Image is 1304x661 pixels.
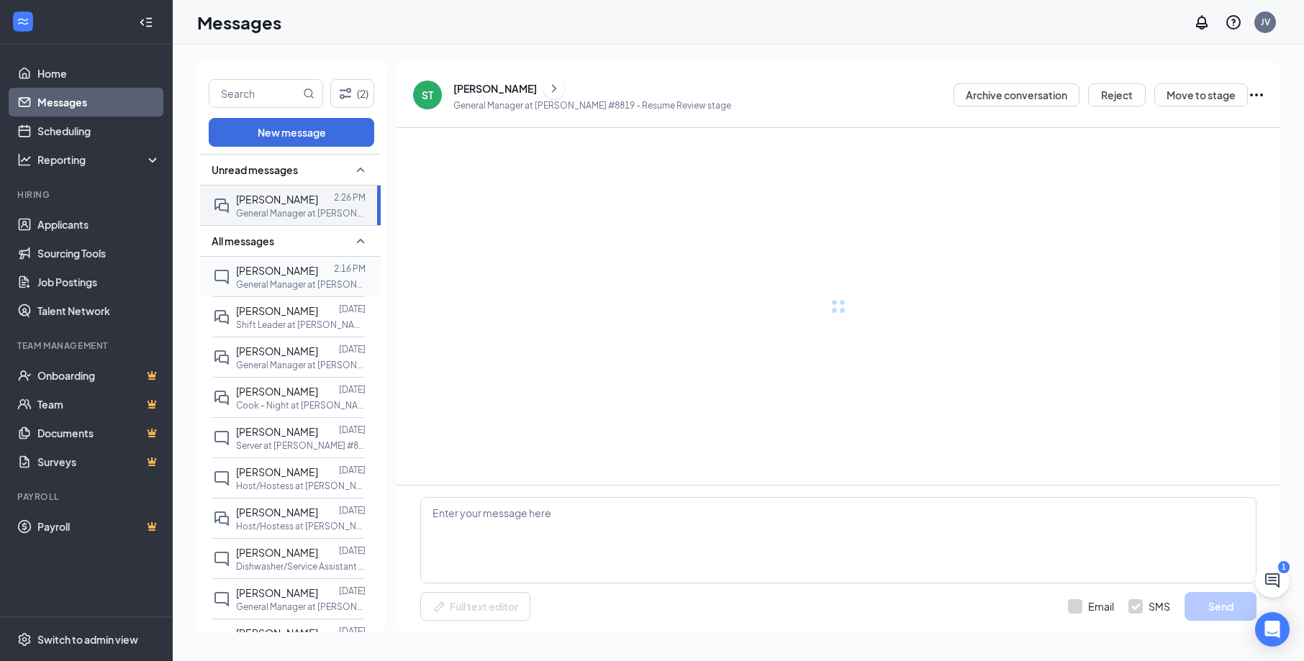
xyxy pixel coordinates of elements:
[236,601,366,613] p: General Manager at [PERSON_NAME] #8819
[339,424,366,436] p: [DATE]
[236,385,318,398] span: [PERSON_NAME]
[1193,14,1210,31] svg: Notifications
[212,234,274,248] span: All messages
[236,439,366,452] p: Server at [PERSON_NAME] #8819
[1154,83,1248,106] button: Move to stage
[236,193,318,206] span: [PERSON_NAME]
[339,464,366,476] p: [DATE]
[236,465,318,478] span: [PERSON_NAME]
[433,599,447,614] svg: Pen
[236,278,366,291] p: General Manager at [PERSON_NAME] #8819
[17,152,32,167] svg: Analysis
[37,268,160,296] a: Job Postings
[37,512,160,541] a: PayrollCrown
[1261,16,1270,28] div: JV
[352,161,369,178] svg: SmallChevronUp
[17,491,158,503] div: Payroll
[37,59,160,88] a: Home
[236,626,318,639] span: [PERSON_NAME]
[339,544,366,557] p: [DATE]
[453,99,731,111] p: General Manager at [PERSON_NAME] #8819 - Resume Review stage
[1278,561,1290,573] div: 1
[17,339,158,352] div: Team Management
[236,425,318,438] span: [PERSON_NAME]
[236,399,366,411] p: Cook - Night at [PERSON_NAME] #8819
[213,591,230,608] svg: ChatInactive
[37,152,161,167] div: Reporting
[236,207,366,219] p: General Manager at [PERSON_NAME] #8819
[339,343,366,355] p: [DATE]
[236,586,318,599] span: [PERSON_NAME]
[954,83,1079,106] button: Archive conversation
[236,480,366,492] p: Host/Hostess at [PERSON_NAME] #8819
[37,361,160,390] a: OnboardingCrown
[213,268,230,286] svg: ChatInactive
[334,263,366,275] p: 2:16 PM
[339,303,366,315] p: [DATE]
[213,631,230,648] svg: ChatInactive
[1225,14,1242,31] svg: QuestionInfo
[1185,592,1257,621] button: Send
[1255,612,1290,647] div: Open Intercom Messenger
[37,210,160,239] a: Applicants
[352,232,369,250] svg: SmallChevronUp
[1264,572,1281,589] svg: ChatActive
[1248,86,1265,104] svg: Ellipses
[330,79,374,108] button: Filter (2)
[139,15,153,29] svg: Collapse
[37,632,138,647] div: Switch to admin view
[543,78,565,99] button: ChevronRight
[213,309,230,326] svg: DoubleChat
[236,520,366,532] p: Host/Hostess at [PERSON_NAME] #8819
[213,510,230,527] svg: DoubleChat
[1088,83,1146,106] button: Reject
[37,239,160,268] a: Sourcing Tools
[212,163,298,177] span: Unread messages
[16,14,30,29] svg: WorkstreamLogo
[339,383,366,396] p: [DATE]
[236,546,318,559] span: [PERSON_NAME]
[547,80,561,97] svg: ChevronRight
[420,592,530,621] button: Full text editorPen
[17,188,158,201] div: Hiring
[339,585,366,597] p: [DATE]
[303,88,314,99] svg: MagnifyingGlass
[453,81,537,96] div: [PERSON_NAME]
[422,88,433,102] div: ST
[339,625,366,637] p: [DATE]
[236,506,318,519] span: [PERSON_NAME]
[1255,563,1290,598] button: ChatActive
[339,504,366,516] p: [DATE]
[17,632,32,647] svg: Settings
[236,264,318,277] span: [PERSON_NAME]
[236,319,366,331] p: Shift Leader at [PERSON_NAME] #8819
[37,390,160,419] a: TeamCrown
[37,88,160,117] a: Messages
[236,359,366,371] p: General Manager at [PERSON_NAME] #8819
[197,10,281,35] h1: Messages
[236,560,366,573] p: Dishwasher/Service Assistant at [PERSON_NAME] #8819
[37,419,160,447] a: DocumentsCrown
[37,117,160,145] a: Scheduling
[213,389,230,406] svg: DoubleChat
[213,550,230,567] svg: ChatInactive
[213,197,230,214] svg: DoubleChat
[236,304,318,317] span: [PERSON_NAME]
[334,191,366,204] p: 2:26 PM
[337,85,354,102] svg: Filter
[209,118,374,147] button: New message
[37,447,160,476] a: SurveysCrown
[213,349,230,366] svg: DoubleChat
[236,345,318,357] span: [PERSON_NAME]
[37,296,160,325] a: Talent Network
[209,80,300,107] input: Search
[213,429,230,447] svg: ChatInactive
[213,470,230,487] svg: ChatInactive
